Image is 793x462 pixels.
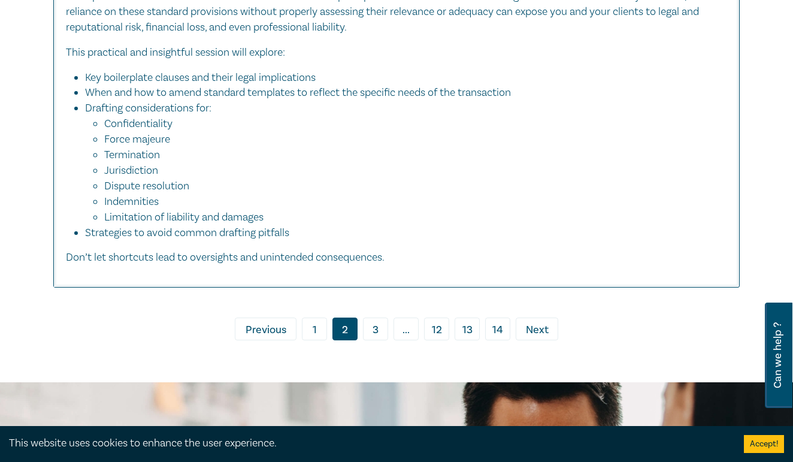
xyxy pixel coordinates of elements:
li: Indemnities [104,194,703,210]
span: Previous [246,322,286,338]
div: This website uses cookies to enhance the user experience. [9,436,726,451]
li: Termination [104,147,703,163]
a: 3 [363,318,388,340]
li: Key boilerplate clauses and their legal implications [85,70,715,86]
a: 2 [332,318,358,340]
span: Next [526,322,549,338]
li: Jurisdiction [104,163,703,179]
span: ... [394,318,419,340]
li: Confidentiality [104,116,703,132]
li: Limitation of liability and damages [104,210,715,225]
a: 12 [424,318,449,340]
p: Don’t let shortcuts lead to oversights and unintended consequences. [66,250,727,265]
span: Can we help ? [772,310,783,401]
li: Force majeure [104,132,703,147]
p: This practical and insightful session will explore: [66,45,727,61]
button: Accept cookies [744,435,784,453]
a: 13 [455,318,480,340]
a: 1 [302,318,327,340]
a: 14 [485,318,510,340]
li: Dispute resolution [104,179,703,194]
li: Drafting considerations for: [85,101,715,225]
li: When and how to amend standard templates to reflect the specific needs of the transaction [85,85,715,101]
li: Strategies to avoid common drafting pitfalls [85,225,727,241]
a: Next [516,318,558,340]
a: Previous [235,318,296,340]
